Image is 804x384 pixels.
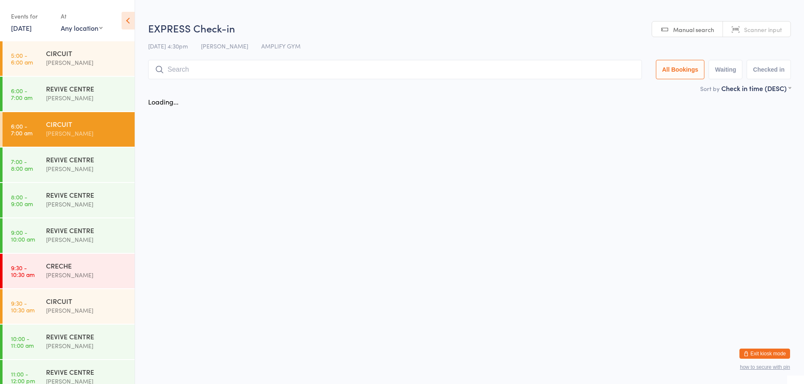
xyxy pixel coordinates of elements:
time: 6:00 - 7:00 am [11,87,32,101]
time: 6:00 - 7:00 am [11,123,32,136]
div: REVIVE CENTRE [46,155,127,164]
div: CRECHE [46,261,127,270]
div: REVIVE CENTRE [46,226,127,235]
div: [PERSON_NAME] [46,306,127,315]
div: [PERSON_NAME] [46,199,127,209]
div: REVIVE CENTRE [46,190,127,199]
a: 9:30 -10:30 amCIRCUIT[PERSON_NAME] [3,289,135,324]
span: Scanner input [744,25,782,34]
button: Checked in [747,60,791,79]
div: [PERSON_NAME] [46,270,127,280]
a: 10:00 -11:00 amREVIVE CENTRE[PERSON_NAME] [3,325,135,359]
a: [DATE] [11,23,32,32]
time: 9:30 - 10:30 am [11,300,35,313]
div: REVIVE CENTRE [46,84,127,93]
div: [PERSON_NAME] [46,341,127,351]
time: 5:00 - 6:00 am [11,52,33,65]
span: Manual search [673,25,714,34]
div: CIRCUIT [46,48,127,58]
div: [PERSON_NAME] [46,93,127,103]
a: 9:30 -10:30 amCRECHE[PERSON_NAME] [3,254,135,288]
label: Sort by [700,84,720,93]
time: 11:00 - 12:00 pm [11,371,35,384]
div: Events for [11,9,52,23]
div: [PERSON_NAME] [46,58,127,67]
div: REVIVE CENTRE [46,367,127,376]
div: REVIVE CENTRE [46,332,127,341]
a: 9:00 -10:00 amREVIVE CENTRE[PERSON_NAME] [3,218,135,253]
a: 6:00 -7:00 amCIRCUIT[PERSON_NAME] [3,112,135,147]
button: how to secure with pin [740,364,790,370]
time: 9:00 - 10:00 am [11,229,35,242]
div: [PERSON_NAME] [46,235,127,244]
time: 9:30 - 10:30 am [11,264,35,278]
button: All Bookings [656,60,705,79]
div: CIRCUIT [46,296,127,306]
div: Any location [61,23,103,32]
div: [PERSON_NAME] [46,129,127,138]
div: Loading... [148,97,179,106]
a: 8:00 -9:00 amREVIVE CENTRE[PERSON_NAME] [3,183,135,218]
div: Check in time (DESC) [721,83,791,93]
time: 8:00 - 9:00 am [11,193,33,207]
span: [PERSON_NAME] [201,42,248,50]
time: 10:00 - 11:00 am [11,335,34,349]
button: Waiting [709,60,742,79]
a: 5:00 -6:00 amCIRCUIT[PERSON_NAME] [3,41,135,76]
div: At [61,9,103,23]
time: 7:00 - 8:00 am [11,158,33,172]
div: [PERSON_NAME] [46,164,127,174]
span: [DATE] 4:30pm [148,42,188,50]
a: 7:00 -8:00 amREVIVE CENTRE[PERSON_NAME] [3,148,135,182]
button: Exit kiosk mode [739,349,790,359]
input: Search [148,60,642,79]
a: 6:00 -7:00 amREVIVE CENTRE[PERSON_NAME] [3,77,135,111]
h2: EXPRESS Check-in [148,21,791,35]
span: AMPLIFY GYM [261,42,300,50]
div: CIRCUIT [46,119,127,129]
